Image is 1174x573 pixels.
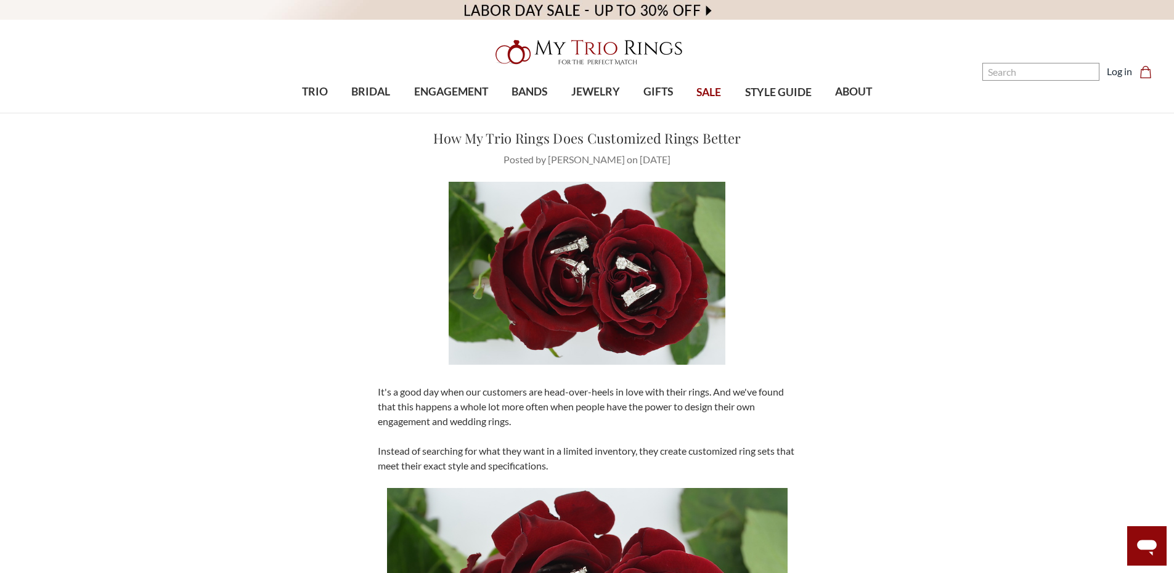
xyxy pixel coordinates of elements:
[559,72,631,112] a: JEWELRY
[351,84,390,100] span: BRIDAL
[696,84,721,100] span: SALE
[378,152,797,167] p: Posted by [PERSON_NAME] on [DATE]
[500,72,559,112] a: BANDS
[523,112,536,113] button: submenu toggle
[433,129,741,147] a: How My Trio Rings Does Customized Rings Better
[982,63,1099,81] input: Search
[365,112,377,113] button: submenu toggle
[745,84,812,100] span: STYLE GUIDE
[512,84,547,100] span: BANDS
[290,72,340,112] a: TRIO
[309,112,321,113] button: submenu toggle
[643,84,673,100] span: GIFTS
[402,72,500,112] a: ENGAGEMENT
[847,112,860,113] button: submenu toggle
[589,112,601,113] button: submenu toggle
[302,84,328,100] span: TRIO
[449,182,725,365] img: How My Trio Rings Does Customized Rings Better
[340,72,402,112] a: BRIDAL
[835,84,872,100] span: ABOUT
[1107,64,1132,79] a: Log in
[378,384,797,429] p: It's a good day when our customers are head-over-heels in love with their rings. And we've found ...
[652,112,664,113] button: submenu toggle
[733,73,823,113] a: STYLE GUIDE
[378,444,797,473] p: Instead of searching for what they want in a limited inventory, they create customized ring sets ...
[1139,64,1159,79] a: Cart with 0 items
[414,84,488,100] span: ENGAGEMENT
[571,84,620,100] span: JEWELRY
[685,73,733,113] a: SALE
[823,72,884,112] a: ABOUT
[632,72,685,112] a: GIFTS
[1139,66,1152,78] svg: cart.cart_preview
[489,33,686,72] img: My Trio Rings
[340,33,833,72] a: My Trio Rings
[445,112,457,113] button: submenu toggle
